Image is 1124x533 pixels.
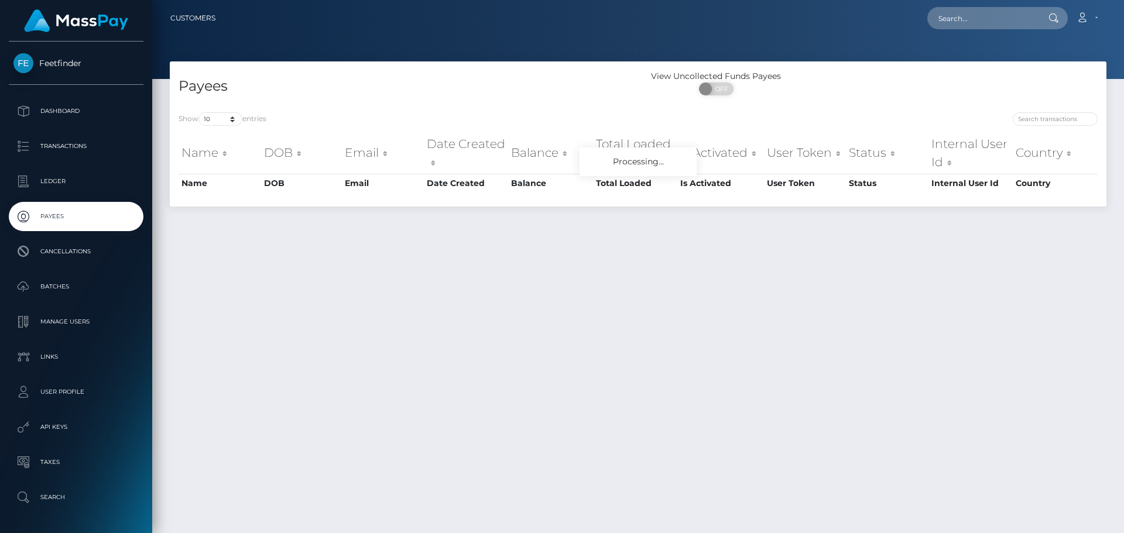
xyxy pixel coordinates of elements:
a: Customers [170,6,215,30]
p: Dashboard [13,102,139,120]
p: Transactions [13,137,139,155]
th: DOB [261,174,342,192]
a: Dashboard [9,97,143,126]
th: Country [1013,132,1098,174]
th: Email [342,132,424,174]
th: Is Activated [677,132,764,174]
th: Internal User Id [928,174,1013,192]
th: Total Loaded [593,174,677,192]
a: Batches [9,272,143,301]
p: Cancellations [13,243,139,260]
th: DOB [261,132,342,174]
span: Feetfinder [9,58,143,68]
img: MassPay Logo [24,9,128,32]
img: Feetfinder [13,53,33,73]
a: Payees [9,202,143,231]
p: Payees [13,208,139,225]
a: Search [9,483,143,512]
input: Search... [927,7,1037,29]
p: Batches [13,278,139,295]
th: Name [179,132,261,174]
span: OFF [705,82,735,95]
a: API Keys [9,412,143,442]
th: Is Activated [677,174,764,192]
th: User Token [764,174,846,192]
p: Taxes [13,453,139,471]
a: User Profile [9,377,143,407]
p: Ledger [13,173,139,190]
th: User Token [764,132,846,174]
a: Taxes [9,448,143,477]
th: Email [342,174,424,192]
th: Internal User Id [928,132,1013,174]
a: Ledger [9,167,143,196]
p: Search [13,489,139,506]
p: Links [13,348,139,366]
p: User Profile [13,383,139,401]
th: Status [846,132,928,174]
th: Status [846,174,928,192]
th: Balance [508,174,593,192]
a: Links [9,342,143,372]
th: Total Loaded [593,132,677,174]
p: API Keys [13,418,139,436]
div: View Uncollected Funds Payees [638,70,794,82]
div: Processing... [580,147,697,176]
h4: Payees [179,76,629,97]
select: Showentries [198,112,242,126]
th: Name [179,174,261,192]
p: Manage Users [13,313,139,331]
th: Date Created [424,174,509,192]
th: Balance [508,132,593,174]
th: Date Created [424,132,509,174]
input: Search transactions [1013,112,1098,126]
label: Show entries [179,112,266,126]
a: Manage Users [9,307,143,336]
a: Cancellations [9,237,143,266]
th: Country [1013,174,1098,192]
a: Transactions [9,132,143,161]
